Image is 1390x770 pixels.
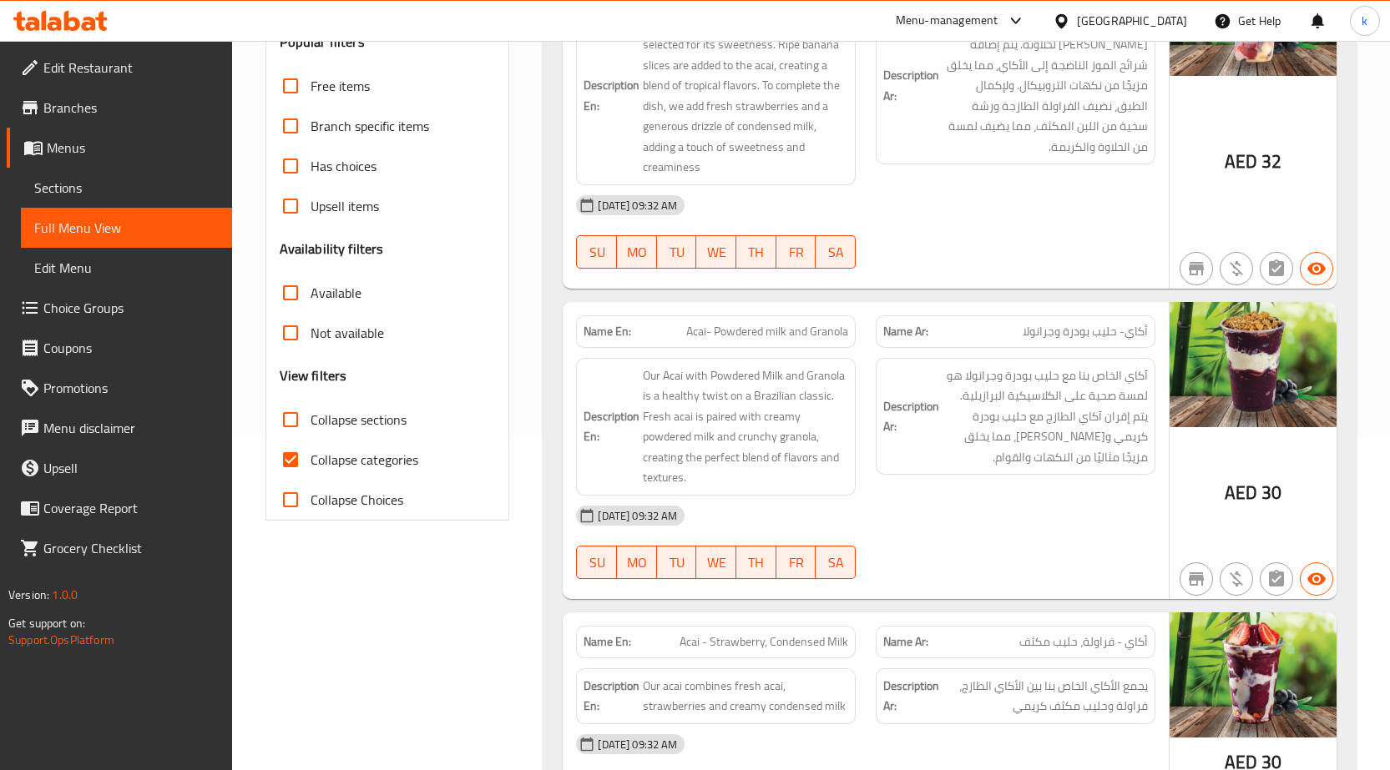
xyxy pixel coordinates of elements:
a: Edit Restaurant [7,48,232,88]
button: SA [816,235,856,269]
span: WE [703,551,730,575]
button: FR [776,546,816,579]
a: Edit Menu [21,248,232,288]
span: MO [624,240,650,264]
button: TH [736,546,776,579]
strong: Description En: [584,406,639,447]
span: Sections [34,178,219,198]
strong: Description En: [584,75,639,116]
span: FR [783,240,810,264]
strong: Description Ar: [883,396,939,437]
button: Not has choices [1260,252,1293,285]
button: FR [776,235,816,269]
h3: Availability filters [280,239,384,259]
span: Collapse categories [311,450,418,470]
span: Available [311,283,361,303]
button: Purchased item [1220,562,1253,596]
a: Full Menu View [21,208,232,248]
span: [DATE] 09:32 AM [591,508,684,524]
a: Menu disclaimer [7,408,232,448]
a: Support.OpsPlatform [8,629,114,651]
span: SU [584,240,610,264]
span: Our Acai with Powdered Milk and Granola is a healthy twist on a Brazilian classic. Fresh acai is ... [643,365,848,488]
span: تتميز الحلويات الخاصة بنا بالأكاي الطازج، مختار بعناية لحلاوته. يتم إضافة شرائح الموز الناضجة إلى... [943,14,1148,158]
span: k [1362,12,1367,30]
span: Our desserts feature fresh acai, carefully selected for its sweetness. Ripe banana slices are add... [643,14,848,178]
span: AED [1225,476,1257,509]
span: FR [783,551,810,575]
button: Not branch specific item [1180,252,1213,285]
button: Purchased item [1220,252,1253,285]
a: Upsell [7,448,232,488]
strong: Name Ar: [883,323,928,340]
button: TH [736,235,776,269]
span: [DATE] 09:32 AM [591,737,684,752]
a: Grocery Checklist [7,528,232,568]
img: Acai_Powdered_milk_and_Gr638851521668136076.jpg [1170,302,1337,427]
span: Has choices [311,156,377,176]
a: Branches [7,88,232,128]
span: SA [822,240,849,264]
span: Branch specific items [311,116,429,136]
span: TU [664,551,690,575]
span: Version: [8,584,49,606]
span: Collapse Choices [311,490,403,510]
span: Coupons [43,338,219,358]
span: Free items [311,76,370,96]
span: Choice Groups [43,298,219,318]
span: Acai- Powdered milk and Granola [686,323,848,340]
span: Coverage Report [43,498,219,518]
h3: Popular filters [280,33,496,52]
a: Promotions [7,368,232,408]
span: SU [584,551,610,575]
h3: View filters [280,366,347,385]
span: أكاي - فراولة، حليب مكثف [1019,633,1148,651]
span: 1.0.0 [52,584,78,606]
span: AED [1225,145,1257,178]
strong: Description Ar: [883,65,939,106]
button: TU [657,546,697,579]
button: SU [576,546,617,579]
button: SA [816,546,856,579]
span: Edit Menu [34,258,219,278]
span: يجمع الأكاي الخاص بنا بين الأكاي الطازج، فراولة وحليب مكثف كريمي [943,676,1148,717]
span: 30 [1261,476,1281,509]
span: آكاي الخاص بنا مع حليب بودرة وجرانولا هو لمسة صحية على الكلاسيكية البرازيلية. يتم إقران آكاي الطا... [943,365,1148,468]
span: Not available [311,323,384,343]
a: Coupons [7,328,232,368]
span: Get support on: [8,612,85,634]
span: Branches [43,98,219,118]
button: WE [696,235,736,269]
span: Collapse sections [311,410,407,430]
strong: Description Ar: [883,676,939,717]
span: 32 [1261,145,1281,178]
span: WE [703,240,730,264]
button: Available [1300,252,1333,285]
strong: Name Ar: [883,633,928,651]
span: Menus [47,138,219,158]
strong: Name En: [584,323,631,340]
span: Edit Restaurant [43,58,219,78]
a: Choice Groups [7,288,232,328]
button: MO [617,546,657,579]
a: Menus [7,128,232,168]
span: TH [743,551,770,575]
div: Menu-management [896,11,998,31]
strong: Name En: [584,633,631,651]
span: Upsell items [311,196,379,216]
strong: Description En: [584,676,639,717]
a: Sections [21,168,232,208]
button: Available [1300,562,1333,596]
span: Menu disclaimer [43,418,219,438]
span: TH [743,240,770,264]
span: Upsell [43,458,219,478]
button: Not has choices [1260,562,1293,596]
a: Coverage Report [7,488,232,528]
span: MO [624,551,650,575]
button: MO [617,235,657,269]
span: Acai - Strawberry, Condensed Milk [680,633,848,651]
span: Full Menu View [34,218,219,238]
div: [GEOGRAPHIC_DATA] [1077,12,1187,30]
span: [DATE] 09:32 AM [591,198,684,214]
img: Acai__Strawberry_Condense638851521720436876.jpg [1170,612,1337,737]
